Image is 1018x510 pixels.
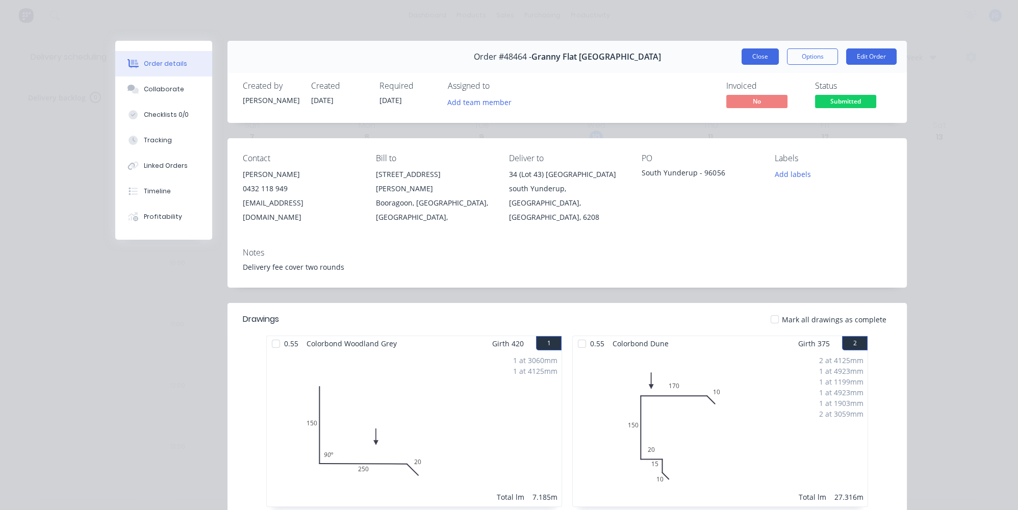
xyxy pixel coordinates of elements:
[115,204,212,229] button: Profitability
[144,59,187,68] div: Order details
[787,48,838,65] button: Options
[819,409,863,419] div: 2 at 3059mm
[243,167,360,224] div: [PERSON_NAME]0432 118 949[EMAIL_ADDRESS][DOMAIN_NAME]
[846,48,897,65] button: Edit Order
[243,313,279,325] div: Drawings
[509,182,626,224] div: south Yunderup, [GEOGRAPHIC_DATA], [GEOGRAPHIC_DATA], 6208
[144,85,184,94] div: Collaborate
[311,95,334,105] span: [DATE]
[642,167,758,182] div: South Yunderup - 96056
[834,492,863,502] div: 27.316m
[115,76,212,102] button: Collaborate
[782,314,886,325] span: Mark all drawings as complete
[243,95,299,106] div: [PERSON_NAME]
[742,48,779,65] button: Close
[243,182,360,196] div: 0432 118 949
[442,95,517,109] button: Add team member
[531,52,661,62] span: Granny Flat [GEOGRAPHIC_DATA]
[509,167,626,182] div: 34 (Lot 43) [GEOGRAPHIC_DATA]
[379,95,402,105] span: [DATE]
[448,95,517,109] button: Add team member
[115,178,212,204] button: Timeline
[819,376,863,387] div: 1 at 1199mm
[536,336,562,350] button: 1
[842,336,868,350] button: 2
[144,136,172,145] div: Tracking
[144,110,189,119] div: Checklists 0/0
[799,492,826,502] div: Total lm
[726,95,787,108] span: No
[115,51,212,76] button: Order details
[509,154,626,163] div: Deliver to
[513,355,557,366] div: 1 at 3060mm
[243,262,892,272] div: Delivery fee cover two rounds
[267,351,562,506] div: 01502502090º1 at 3060mm1 at 4125mmTotal lm7.185m
[815,95,876,110] button: Submitted
[243,154,360,163] div: Contact
[474,52,531,62] span: Order #48464 -
[376,154,493,163] div: Bill to
[513,366,557,376] div: 1 at 4125mm
[311,81,367,91] div: Created
[243,196,360,224] div: [EMAIL_ADDRESS][DOMAIN_NAME]
[815,95,876,108] span: Submitted
[243,248,892,258] div: Notes
[819,387,863,398] div: 1 at 4923mm
[379,81,436,91] div: Required
[280,336,302,351] span: 0.55
[497,492,524,502] div: Total lm
[115,127,212,153] button: Tracking
[769,167,816,181] button: Add labels
[775,154,892,163] div: Labels
[608,336,673,351] span: Colorbond Dune
[642,154,758,163] div: PO
[144,187,171,196] div: Timeline
[144,161,188,170] div: Linked Orders
[726,81,803,91] div: Invoiced
[376,167,493,196] div: [STREET_ADDRESS][PERSON_NAME]
[492,336,524,351] span: Girth 420
[144,212,182,221] div: Profitability
[532,492,557,502] div: 7.185m
[819,398,863,409] div: 1 at 1903mm
[509,167,626,224] div: 34 (Lot 43) [GEOGRAPHIC_DATA]south Yunderup, [GEOGRAPHIC_DATA], [GEOGRAPHIC_DATA], 6208
[115,153,212,178] button: Linked Orders
[243,167,360,182] div: [PERSON_NAME]
[819,366,863,376] div: 1 at 4923mm
[586,336,608,351] span: 0.55
[573,351,868,506] div: 0101520150170102 at 4125mm1 at 4923mm1 at 1199mm1 at 4923mm1 at 1903mm2 at 3059mmTotal lm27.316m
[115,102,212,127] button: Checklists 0/0
[243,81,299,91] div: Created by
[798,336,830,351] span: Girth 375
[819,355,863,366] div: 2 at 4125mm
[376,196,493,224] div: Booragoon, [GEOGRAPHIC_DATA], [GEOGRAPHIC_DATA],
[448,81,550,91] div: Assigned to
[815,81,892,91] div: Status
[302,336,401,351] span: Colorbond Woodland Grey
[376,167,493,224] div: [STREET_ADDRESS][PERSON_NAME]Booragoon, [GEOGRAPHIC_DATA], [GEOGRAPHIC_DATA],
